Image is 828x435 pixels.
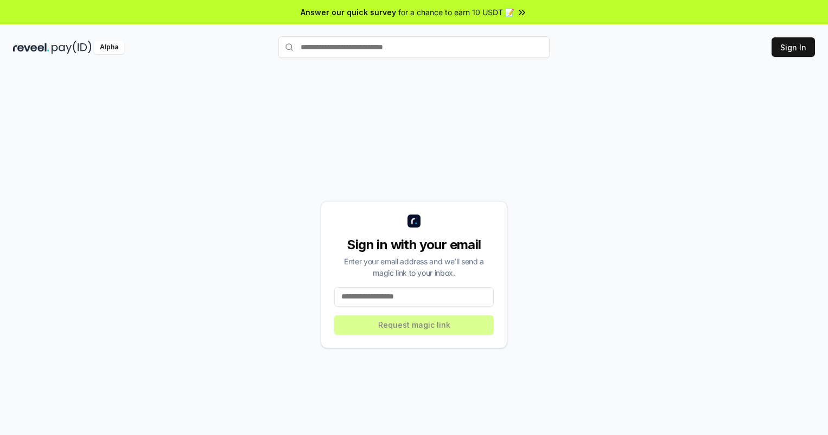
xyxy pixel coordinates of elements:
div: Enter your email address and we’ll send a magic link to your inbox. [334,256,494,278]
img: reveel_dark [13,41,49,54]
span: for a chance to earn 10 USDT 📝 [398,7,514,18]
div: Sign in with your email [334,236,494,254]
div: Alpha [94,41,124,54]
span: Answer our quick survey [301,7,396,18]
img: pay_id [52,41,92,54]
button: Sign In [772,37,815,57]
img: logo_small [407,215,421,228]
